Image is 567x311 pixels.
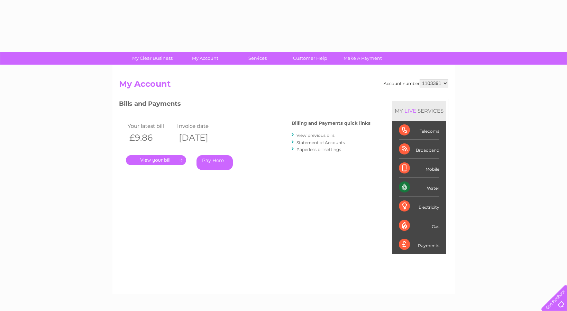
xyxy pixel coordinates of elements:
td: Invoice date [175,121,225,131]
div: Gas [399,216,439,235]
h3: Bills and Payments [119,99,371,111]
th: [DATE] [175,131,225,145]
div: Broadband [399,140,439,159]
div: Water [399,178,439,197]
a: Pay Here [196,155,233,170]
a: Statement of Accounts [296,140,345,145]
a: My Clear Business [124,52,181,65]
h2: My Account [119,79,448,92]
a: Services [229,52,286,65]
h4: Billing and Payments quick links [292,121,371,126]
a: . [126,155,186,165]
a: Paperless bill settings [296,147,341,152]
a: My Account [176,52,234,65]
a: Customer Help [282,52,339,65]
a: Make A Payment [334,52,391,65]
div: Payments [399,235,439,254]
a: View previous bills [296,133,335,138]
th: £9.86 [126,131,176,145]
div: LIVE [403,107,418,114]
div: MY SERVICES [392,101,446,121]
td: Your latest bill [126,121,176,131]
div: Mobile [399,159,439,178]
div: Electricity [399,197,439,216]
div: Telecoms [399,121,439,140]
div: Account number [384,79,448,87]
